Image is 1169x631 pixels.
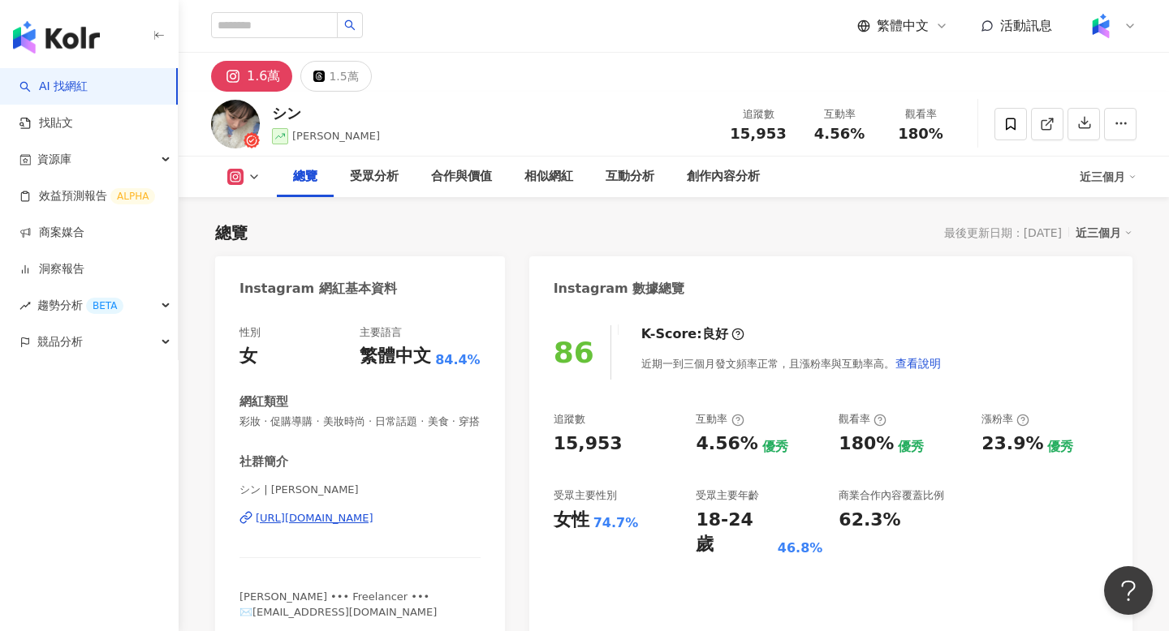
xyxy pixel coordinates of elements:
div: 總覽 [215,221,248,244]
img: KOL Avatar [211,100,260,148]
div: 性別 [239,325,261,340]
div: 網紅類型 [239,393,288,410]
div: 15,953 [554,431,623,457]
div: 相似網紅 [524,167,573,187]
span: [PERSON_NAME] ••• Freelancer ••• ✉️[EMAIL_ADDRESS][DOMAIN_NAME] [239,590,437,617]
div: 180% [839,431,894,457]
div: 46.8% [778,539,823,557]
div: 繁體中文 [360,344,431,369]
div: 良好 [702,325,728,343]
span: 4.56% [814,126,865,142]
div: 互動率 [809,106,870,122]
img: logo [13,21,100,54]
div: [URL][DOMAIN_NAME] [256,511,373,526]
div: 近三個月 [1080,164,1137,190]
div: BETA [86,298,123,314]
span: 15,953 [730,125,786,142]
div: 62.3% [839,508,900,533]
span: シン | [PERSON_NAME] [239,483,481,497]
span: 趨勢分析 [37,287,123,324]
span: 資源庫 [37,141,71,178]
span: 活動訊息 [1000,18,1052,33]
span: 彩妝 · 促購導購 · 美妝時尚 · 日常話題 · 美食 · 穿搭 [239,414,481,429]
div: 創作內容分析 [687,167,760,187]
a: 商案媒合 [19,225,84,241]
div: 追蹤數 [727,106,789,122]
div: 漲粉率 [981,412,1029,427]
a: searchAI 找網紅 [19,79,88,95]
div: 商業合作內容覆蓋比例 [839,488,944,503]
div: Instagram 網紅基本資料 [239,280,397,298]
div: 86 [554,336,594,369]
div: 觀看率 [890,106,951,122]
div: 互動率 [696,412,744,427]
div: 受眾分析 [350,167,399,187]
div: 1.6萬 [247,65,280,88]
span: search [344,19,356,31]
span: 180% [898,126,943,142]
div: 受眾主要年齡 [696,488,759,503]
div: 互動分析 [606,167,654,187]
span: 84.4% [435,351,481,369]
div: K-Score : [641,325,744,343]
div: 社群簡介 [239,453,288,470]
button: 1.5萬 [300,61,371,92]
div: 近期一到三個月發文頻率正常，且漲粉率與互動率高。 [641,347,942,380]
button: 1.6萬 [211,61,292,92]
a: [URL][DOMAIN_NAME] [239,511,481,526]
div: 4.56% [696,431,757,457]
div: 受眾主要性別 [554,488,617,503]
span: 查看說明 [895,357,941,370]
img: Kolr%20app%20icon%20%281%29.png [1085,11,1116,41]
span: rise [19,300,31,311]
div: 23.9% [981,431,1043,457]
div: シン [272,103,380,123]
button: 查看說明 [895,347,942,380]
span: 繁體中文 [877,17,929,35]
div: 1.5萬 [329,65,358,88]
div: 總覽 [293,167,317,187]
a: 效益預測報告ALPHA [19,188,155,204]
div: 主要語言 [360,325,402,340]
div: 追蹤數 [554,412,585,427]
span: 競品分析 [37,324,83,360]
div: 優秀 [898,438,924,456]
a: 找貼文 [19,115,73,131]
iframe: Help Scout Beacon - Open [1104,566,1153,615]
div: 18-24 歲 [696,508,773,558]
div: 74.7% [593,514,639,532]
div: 優秀 [762,438,788,456]
div: Instagram 數據總覽 [554,280,685,298]
span: [PERSON_NAME] [292,130,380,142]
div: 女 [239,344,257,369]
div: 優秀 [1047,438,1073,456]
a: 洞察報告 [19,261,84,277]
div: 最後更新日期：[DATE] [944,226,1062,239]
div: 觀看率 [839,412,886,427]
div: 女性 [554,508,589,533]
div: 近三個月 [1076,222,1132,243]
div: 合作與價值 [431,167,492,187]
